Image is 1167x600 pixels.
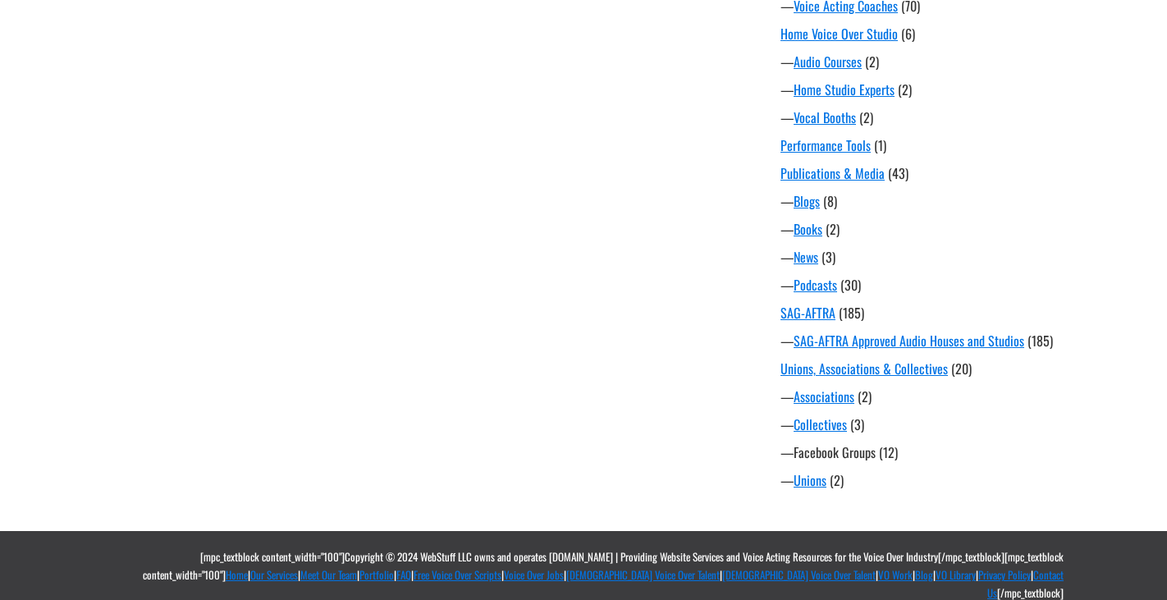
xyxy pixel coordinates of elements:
[978,566,1031,583] a: Privacy Policy
[794,80,895,99] a: Home Studio Experts
[859,108,873,127] span: (2)
[898,80,912,99] span: (2)
[850,415,864,434] span: (3)
[823,191,837,211] span: (8)
[878,566,913,583] a: VO Work
[300,566,357,583] a: Meet Our Team
[794,247,818,267] a: News
[839,303,864,323] span: (185)
[794,275,837,295] a: Podcasts
[780,191,1076,211] div: —
[780,442,1076,462] div: —
[1027,331,1053,350] span: (185)
[951,359,972,378] span: (20)
[794,470,826,490] a: Unions
[794,52,862,71] a: Audio Courses
[821,247,835,267] span: (3)
[780,80,1076,99] div: —
[915,566,933,583] a: Blog
[794,442,876,462] a: Facebook Groups
[780,415,1076,434] div: —
[780,331,1076,350] div: —
[780,470,1076,490] div: —
[780,219,1076,239] div: —
[566,566,720,583] a: [DEMOGRAPHIC_DATA] Voice Over Talent
[840,275,861,295] span: (30)
[414,566,501,583] a: Free Voice Over Scripts
[780,247,1076,267] div: —
[936,566,976,583] a: VO Library
[794,331,1024,350] a: SAG-AFTRA Approved Audio Houses and Studios
[794,191,820,211] a: Blogs
[780,108,1076,127] div: —
[865,52,879,71] span: (2)
[780,275,1076,295] div: —
[780,303,835,323] a: SAG-AFTRA
[780,135,871,155] a: Performance Tools
[780,387,1076,406] div: —
[826,219,840,239] span: (2)
[794,219,822,239] a: Books
[504,566,564,583] a: Voice Over Jobs
[879,442,898,462] span: (12)
[858,387,872,406] span: (2)
[226,566,248,583] a: Home
[396,566,411,583] a: FAQ
[780,163,885,183] a: Publications & Media
[794,387,854,406] a: Associations
[780,359,948,378] a: Unions, Associations & Collectives
[874,135,886,155] span: (1)
[830,470,844,490] span: (2)
[722,566,876,583] a: [DEMOGRAPHIC_DATA] Voice Over Talent
[780,24,898,44] a: Home Voice Over Studio
[901,24,915,44] span: (6)
[359,566,394,583] a: Portfolio
[888,163,908,183] span: (43)
[794,108,856,127] a: Vocal Booths
[794,415,847,434] a: Collectives
[250,566,298,583] a: Our Services
[780,52,1076,71] div: —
